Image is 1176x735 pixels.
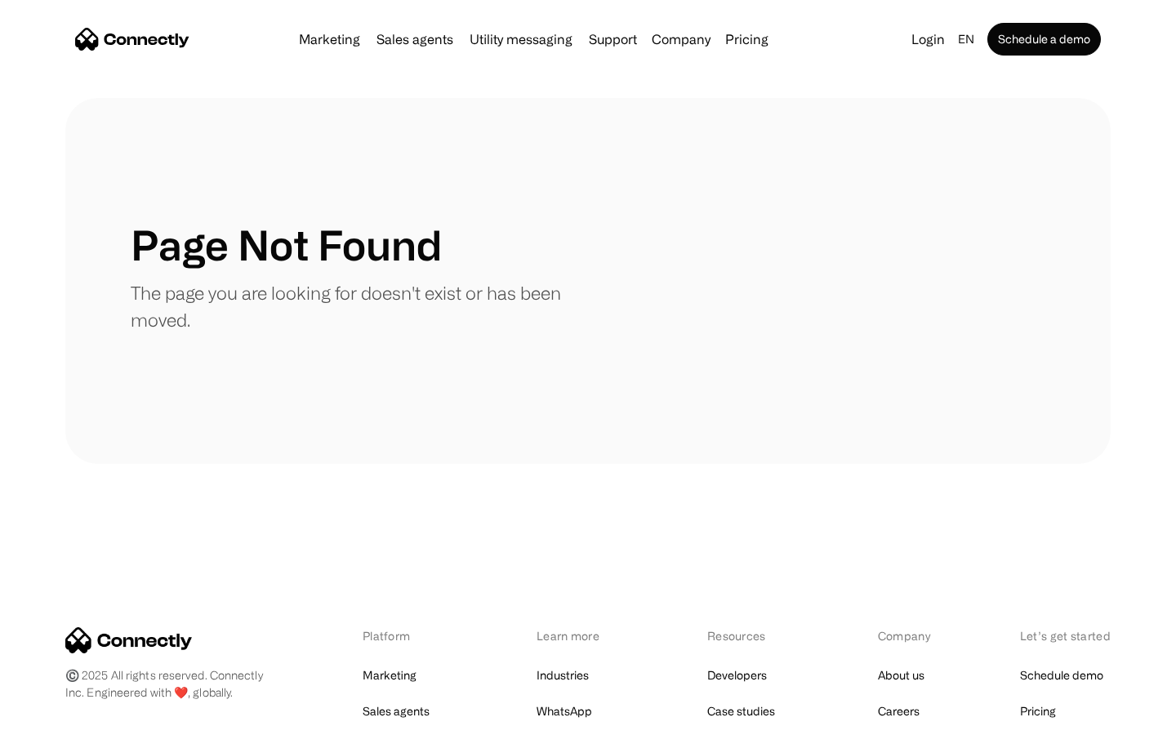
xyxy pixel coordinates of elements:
[878,700,920,723] a: Careers
[905,28,951,51] a: Login
[131,279,588,333] p: The page you are looking for doesn't exist or has been moved.
[707,627,793,644] div: Resources
[582,33,644,46] a: Support
[1020,700,1056,723] a: Pricing
[363,664,416,687] a: Marketing
[292,33,367,46] a: Marketing
[537,627,622,644] div: Learn more
[1020,627,1111,644] div: Let’s get started
[537,664,589,687] a: Industries
[537,700,592,723] a: WhatsApp
[958,28,974,51] div: en
[878,627,935,644] div: Company
[370,33,460,46] a: Sales agents
[652,28,710,51] div: Company
[719,33,775,46] a: Pricing
[363,627,452,644] div: Platform
[1020,664,1103,687] a: Schedule demo
[878,664,924,687] a: About us
[363,700,430,723] a: Sales agents
[463,33,579,46] a: Utility messaging
[131,220,442,269] h1: Page Not Found
[16,705,98,729] aside: Language selected: English
[707,664,767,687] a: Developers
[33,706,98,729] ul: Language list
[707,700,775,723] a: Case studies
[987,23,1101,56] a: Schedule a demo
